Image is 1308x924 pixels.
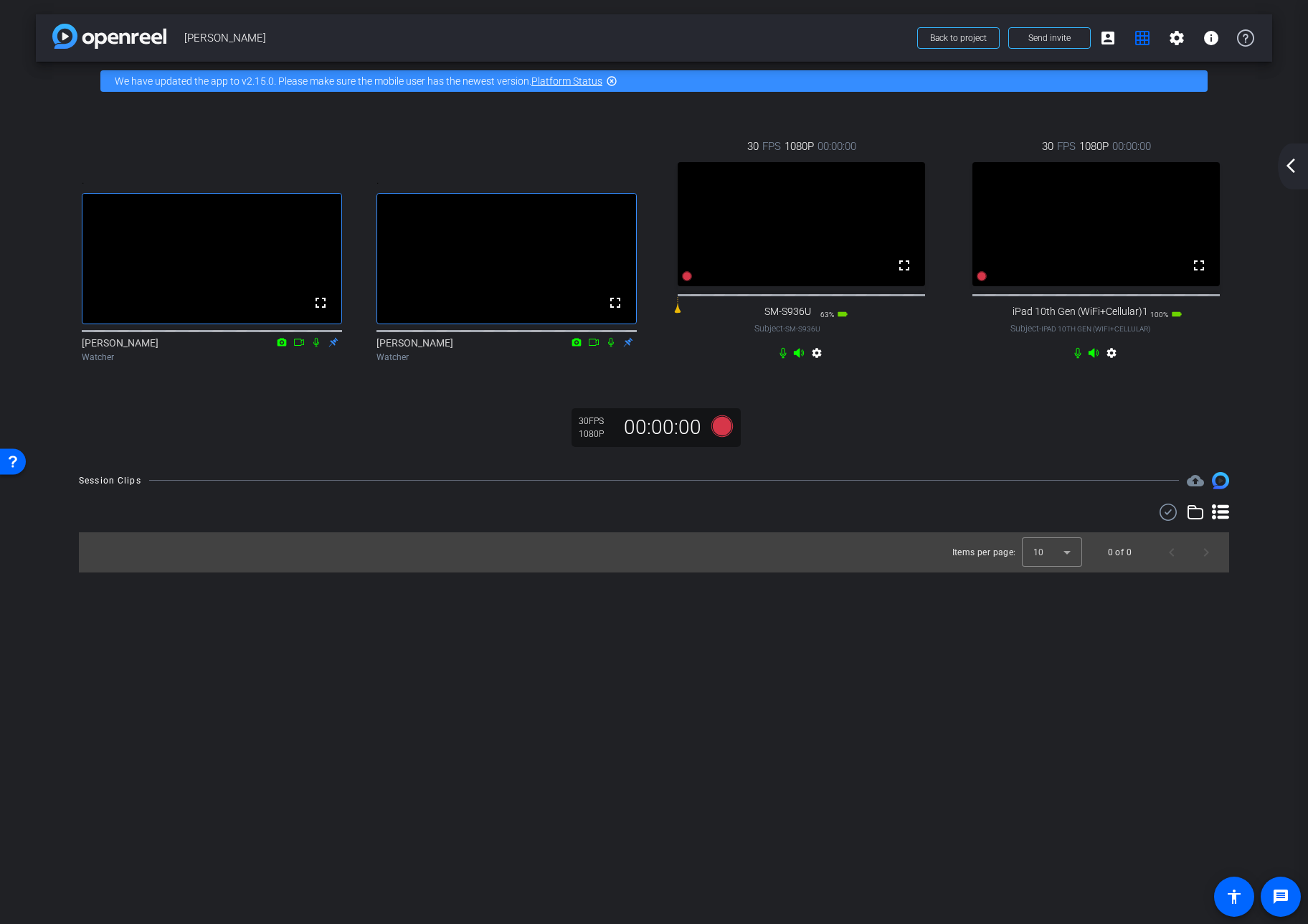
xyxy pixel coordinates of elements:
[930,33,987,43] span: Back to project
[1042,138,1053,154] span: 30
[579,428,615,440] div: 1080P
[1103,347,1120,364] mat-icon: settings
[82,168,342,193] div: .
[52,24,166,49] img: app-logo
[82,336,342,364] div: [PERSON_NAME]
[1039,324,1041,334] span: -
[1282,157,1299,174] mat-icon: arrow_back_ios_new
[589,416,604,426] span: FPS
[1028,32,1071,44] span: Send invite
[1203,29,1220,47] mat-icon: info
[607,294,624,311] mat-icon: fullscreen
[1272,888,1289,905] mat-icon: message
[82,351,342,364] div: Watcher
[1134,29,1151,47] mat-icon: grid_on
[1150,311,1168,319] span: 100%
[312,294,329,311] mat-icon: fullscreen
[1187,472,1204,489] mat-icon: cloud_upload
[817,138,856,154] span: 00:00:00
[917,27,1000,49] button: Back to project
[606,75,617,87] mat-icon: highlight_off
[808,347,825,364] mat-icon: settings
[952,545,1016,560] div: Items per page:
[896,257,913,274] mat-icon: fullscreen
[1057,138,1076,154] span: FPS
[184,24,909,52] span: [PERSON_NAME]
[1008,27,1091,49] button: Send invite
[1013,306,1148,318] span: iPad 10th Gen (WiFi+Cellular)1
[376,336,637,364] div: [PERSON_NAME]
[1112,138,1151,154] span: 00:00:00
[764,306,811,318] span: SM-S936U
[669,296,686,313] mat-icon: 0 dB
[1189,535,1223,570] button: Next page
[1155,535,1189,570] button: Previous page
[579,415,615,427] div: 30
[747,138,759,154] span: 30
[762,138,781,154] span: FPS
[820,311,834,319] span: 63%
[783,324,785,334] span: -
[615,415,711,440] div: 00:00:00
[1171,308,1183,320] mat-icon: battery_std
[1099,29,1117,47] mat-icon: account_box
[100,70,1208,92] div: We have updated the app to v2.15.0. Please make sure the mobile user has the newest version.
[1212,472,1229,489] img: Session clips
[785,138,814,154] span: 1080P
[376,168,637,193] div: .
[531,75,602,87] a: Platform Status
[1108,545,1132,560] div: 0 of 0
[1226,888,1243,905] mat-icon: accessibility
[1079,138,1109,154] span: 1080P
[837,308,848,320] mat-icon: battery_std
[754,322,820,335] span: Subject
[1187,472,1204,489] span: Destinations for your clips
[376,351,637,364] div: Watcher
[1168,29,1185,47] mat-icon: settings
[1190,257,1208,274] mat-icon: fullscreen
[79,473,141,488] div: Session Clips
[785,325,820,333] span: SM-S936U
[1041,325,1150,333] span: iPad 10th Gen (WiFi+Cellular)
[1010,322,1150,335] span: Subject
